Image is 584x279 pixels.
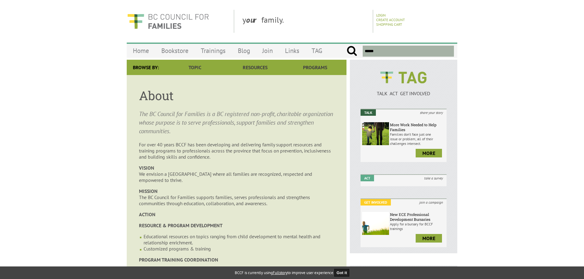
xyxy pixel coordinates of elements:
[144,246,334,252] li: Customized programs & training
[127,43,155,58] a: Home
[416,234,442,243] a: more
[139,141,334,160] p: For over 40 years BCCF has been developing and delivering family support resources and training p...
[361,109,376,116] em: Talk
[139,165,334,183] p: We envision a [GEOGRAPHIC_DATA] where all families are recognized, respected and empowered to thr...
[416,109,447,116] i: share your story
[285,60,345,75] a: Programs
[390,132,445,146] p: Families don’t face just one issue or problem; all of their challenges intersect.
[155,43,195,58] a: Bookstore
[165,60,225,75] a: Topic
[246,15,261,25] strong: our
[390,122,445,132] h6: More Work Needed to Help Families
[361,84,447,96] a: TALK ACT GET INVOLVED
[195,43,232,58] a: Trainings
[346,46,357,57] input: Submit
[361,175,374,181] em: Act
[361,199,391,205] em: Get Involved
[376,66,431,89] img: BCCF's TAG Logo
[256,43,279,58] a: Join
[279,43,305,58] a: Links
[361,90,447,96] p: TALK ACT GET INVOLVED
[139,257,218,263] strong: PROGRAM TRAINING COORDINATION
[139,110,334,135] p: The BC Council for Families is a BC registered non-profit, charitable organization whose purpose ...
[305,43,328,58] a: TAG
[334,269,350,277] button: Got it
[416,149,442,157] a: more
[376,13,386,17] a: Login
[376,22,402,27] a: Shopping Cart
[376,17,405,22] a: Create Account
[139,188,334,206] p: The BC Council for Families supports families, serves professionals and strengthens communities t...
[139,222,223,228] strong: RESOURCE & PROGRAM DEVELOPMENT
[139,188,158,194] strong: MISSION
[225,60,285,75] a: Resources
[127,60,165,75] div: Browse By:
[390,222,445,231] p: Apply for a bursary for BCCF trainings
[127,10,209,33] img: BC Council for FAMILIES
[421,175,447,181] i: take a survey
[273,270,287,275] a: Fullstory
[144,233,334,246] li: Educational resources on topics ranging from child development to mental health and relationship ...
[238,10,373,33] div: y family.
[390,212,445,222] h6: New ECE Professional Development Bursaries
[416,199,447,205] i: join a campaign
[139,165,154,171] strong: VISION
[232,43,256,58] a: Blog
[139,211,155,217] strong: ACTION
[139,87,334,104] h1: About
